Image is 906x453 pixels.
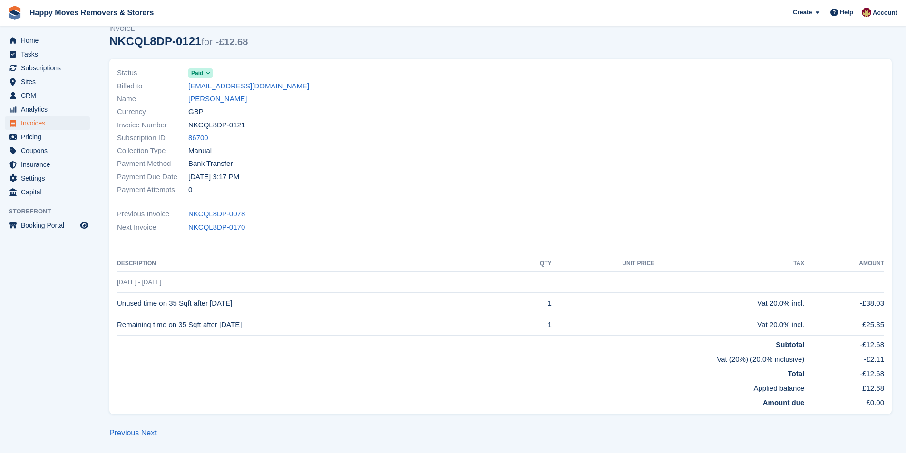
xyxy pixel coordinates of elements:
[804,379,884,394] td: £12.68
[788,369,805,377] strong: Total
[5,116,90,130] a: menu
[117,106,188,117] span: Currency
[188,209,245,220] a: NKCQL8DP-0078
[5,219,90,232] a: menu
[763,398,805,406] strong: Amount due
[552,256,655,271] th: Unit Price
[117,350,804,365] td: Vat (20%) (20.0% inclusive)
[8,6,22,20] img: stora-icon-8386f47178a22dfd0bd8f6a31ec36ba5ce8667c1dd55bd0f319d3a0aa187defe.svg
[191,69,203,77] span: Paid
[840,8,853,17] span: Help
[5,34,90,47] a: menu
[804,394,884,408] td: £0.00
[117,379,804,394] td: Applied balance
[188,172,239,183] time: 2025-06-18 14:17:38 UTC
[5,103,90,116] a: menu
[804,336,884,350] td: -£12.68
[804,256,884,271] th: Amount
[188,81,309,92] a: [EMAIL_ADDRESS][DOMAIN_NAME]
[776,340,804,348] strong: Subtotal
[117,293,514,314] td: Unused time on 35 Sqft after [DATE]
[21,75,78,88] span: Sites
[654,256,804,271] th: Tax
[21,48,78,61] span: Tasks
[5,185,90,199] a: menu
[21,158,78,171] span: Insurance
[21,61,78,75] span: Subscriptions
[215,37,248,47] span: -£12.68
[21,89,78,102] span: CRM
[201,37,212,47] span: for
[26,5,157,20] a: Happy Moves Removers & Storers
[109,429,139,437] a: Previous
[514,314,552,336] td: 1
[117,314,514,336] td: Remaining time on 35 Sqft after [DATE]
[21,130,78,144] span: Pricing
[804,365,884,379] td: -£12.68
[654,298,804,309] div: Vat 20.0% incl.
[21,103,78,116] span: Analytics
[188,120,245,131] span: NKCQL8DP-0121
[117,222,188,233] span: Next Invoice
[804,350,884,365] td: -£2.11
[188,133,208,144] a: 86700
[117,81,188,92] span: Billed to
[5,144,90,157] a: menu
[5,89,90,102] a: menu
[5,172,90,185] a: menu
[5,75,90,88] a: menu
[117,256,514,271] th: Description
[514,256,552,271] th: QTY
[21,34,78,47] span: Home
[188,106,204,117] span: GBP
[5,61,90,75] a: menu
[117,133,188,144] span: Subscription ID
[117,158,188,169] span: Payment Method
[109,24,248,34] span: Invoice
[117,172,188,183] span: Payment Due Date
[862,8,871,17] img: Steven Fry
[117,67,188,78] span: Status
[188,222,245,233] a: NKCQL8DP-0170
[188,67,213,78] a: Paid
[188,158,233,169] span: Bank Transfer
[21,185,78,199] span: Capital
[21,172,78,185] span: Settings
[117,209,188,220] span: Previous Invoice
[188,145,212,156] span: Manual
[21,116,78,130] span: Invoices
[5,130,90,144] a: menu
[117,279,161,286] span: [DATE] - [DATE]
[117,94,188,105] span: Name
[117,184,188,195] span: Payment Attempts
[188,94,247,105] a: [PERSON_NAME]
[21,144,78,157] span: Coupons
[117,145,188,156] span: Collection Type
[188,184,192,195] span: 0
[873,8,897,18] span: Account
[514,293,552,314] td: 1
[78,220,90,231] a: Preview store
[141,429,157,437] a: Next
[21,219,78,232] span: Booking Portal
[117,120,188,131] span: Invoice Number
[5,48,90,61] a: menu
[9,207,95,216] span: Storefront
[5,158,90,171] a: menu
[804,293,884,314] td: -£38.03
[793,8,812,17] span: Create
[804,314,884,336] td: £25.35
[109,35,248,48] div: NKCQL8DP-0121
[654,319,804,330] div: Vat 20.0% incl.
